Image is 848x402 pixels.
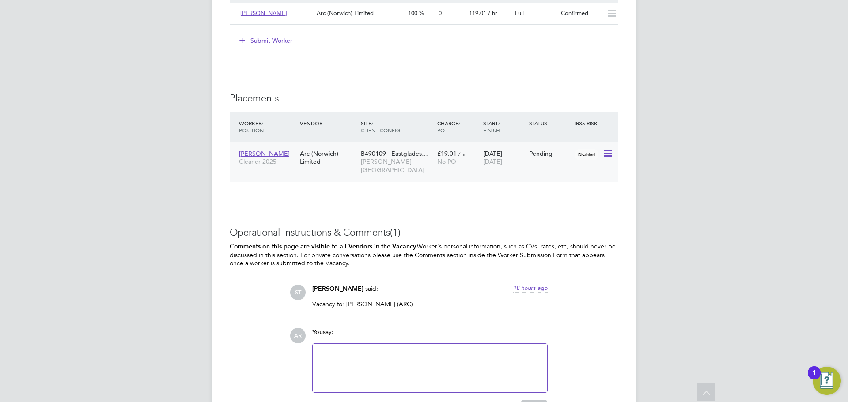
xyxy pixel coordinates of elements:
[437,150,457,158] span: £19.01
[290,285,306,300] span: ST
[488,9,497,17] span: / hr
[312,328,323,336] span: You
[529,150,571,158] div: Pending
[233,34,299,48] button: Submit Worker
[390,226,401,238] span: (1)
[359,115,435,138] div: Site
[230,243,417,250] b: Comments on this page are visible to all Vendors in the Vacancy.
[812,373,816,384] div: 1
[312,300,548,308] p: Vacancy for [PERSON_NAME] (ARC)
[298,145,359,170] div: Arc (Norwich) Limited
[437,120,460,134] span: / PO
[290,328,306,343] span: AR
[408,9,417,17] span: 100
[469,9,486,17] span: £19.01
[312,285,363,293] span: [PERSON_NAME]
[557,6,603,21] div: Confirmed
[458,150,466,157] span: / hr
[239,120,264,134] span: / Position
[317,9,374,17] span: Arc (Norwich) Limited
[481,115,527,138] div: Start
[237,145,618,152] a: [PERSON_NAME]Cleaner 2025Arc (Norwich) LimitedB490109 - Eastglades…[PERSON_NAME] - [GEOGRAPHIC_DA...
[312,328,548,343] div: say:
[483,158,502,165] span: [DATE]
[483,120,500,134] span: / Finish
[298,115,359,131] div: Vendor
[237,115,298,138] div: Worker
[361,150,428,158] span: B490109 - Eastglades…
[513,284,548,292] span: 18 hours ago
[481,145,527,170] div: [DATE]
[439,9,442,17] span: 0
[239,150,290,158] span: [PERSON_NAME]
[240,9,287,17] span: [PERSON_NAME]
[230,92,618,105] h3: Placements
[435,115,481,138] div: Charge
[361,158,433,173] span: [PERSON_NAME] - [GEOGRAPHIC_DATA]
[437,158,456,165] span: No PO
[813,367,841,395] button: Open Resource Center, 1 new notification
[365,285,378,293] span: said:
[230,226,618,239] h3: Operational Instructions & Comments
[361,120,400,134] span: / Client Config
[515,9,524,17] span: Full
[230,242,618,267] p: Worker's personal information, such as CVs, rates, etc, should never be discussed in this section...
[572,115,603,131] div: IR35 Risk
[239,158,295,165] span: Cleaner 2025
[575,149,598,160] span: Disabled
[527,115,573,131] div: Status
